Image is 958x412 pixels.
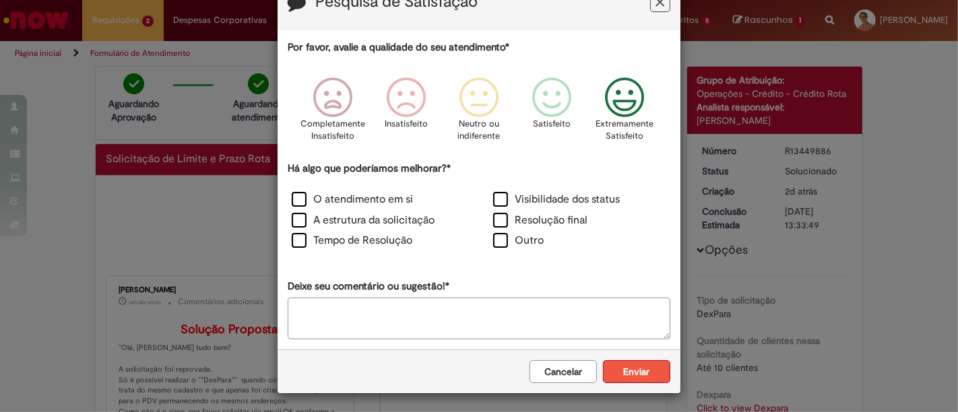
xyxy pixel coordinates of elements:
[603,360,670,383] button: Enviar
[493,192,620,207] label: Visibilidade dos status
[493,233,544,248] label: Outro
[385,118,428,131] p: Insatisfeito
[533,118,571,131] p: Satisfeito
[292,233,412,248] label: Tempo de Resolução
[455,118,503,143] p: Neutro ou indiferente
[301,118,366,143] p: Completamente Insatisfeito
[288,40,509,55] label: Por favor, avalie a qualidade do seu atendimento*
[445,67,513,160] div: Neutro ou indiferente
[530,360,597,383] button: Cancelar
[288,162,670,252] div: Há algo que poderíamos melhorar?*
[292,213,435,228] label: A estrutura da solicitação
[292,192,413,207] label: O atendimento em si
[596,118,653,143] p: Extremamente Satisfeito
[288,279,449,294] label: Deixe seu comentário ou sugestão!*
[298,67,367,160] div: Completamente Insatisfeito
[493,213,587,228] label: Resolução final
[517,67,586,160] div: Satisfeito
[372,67,441,160] div: Insatisfeito
[590,67,659,160] div: Extremamente Satisfeito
